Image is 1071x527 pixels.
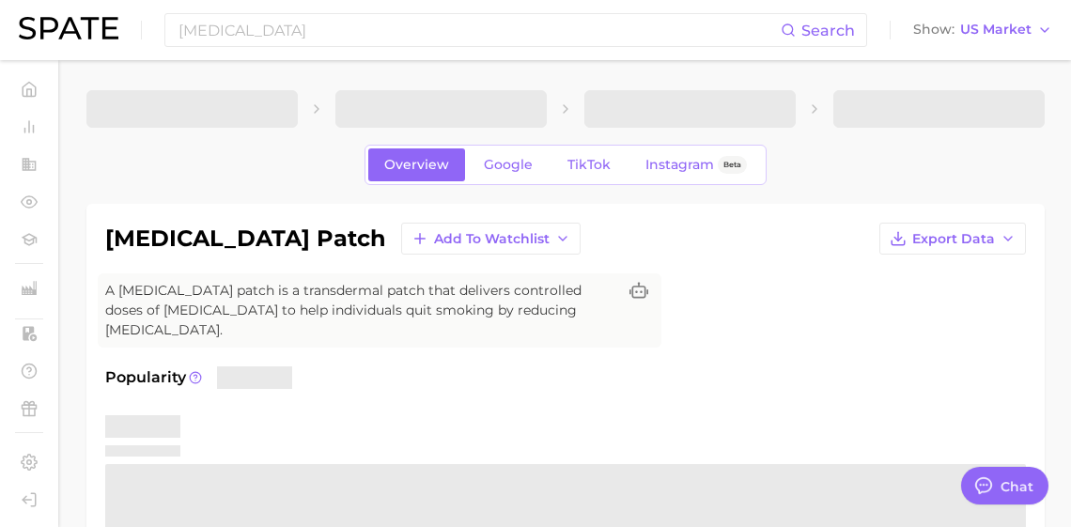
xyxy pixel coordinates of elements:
[15,486,43,514] a: Log out. Currently logged in with e-mail doyeon@spate.nyc.
[105,281,616,340] span: A [MEDICAL_DATA] patch is a transdermal patch that delivers controlled doses of [MEDICAL_DATA] to...
[879,223,1026,255] button: Export Data
[960,24,1032,35] span: US Market
[401,223,581,255] button: Add to Watchlist
[567,157,611,173] span: TikTok
[468,148,549,181] a: Google
[629,148,763,181] a: InstagramBeta
[645,157,714,173] span: Instagram
[723,157,741,173] span: Beta
[105,227,386,250] h1: [MEDICAL_DATA] patch
[801,22,855,39] span: Search
[19,17,118,39] img: SPATE
[908,18,1057,42] button: ShowUS Market
[177,14,781,46] input: Search here for a brand, industry, or ingredient
[434,231,550,247] span: Add to Watchlist
[105,366,186,389] span: Popularity
[551,148,627,181] a: TikTok
[484,157,533,173] span: Google
[913,24,955,35] span: Show
[384,157,449,173] span: Overview
[368,148,465,181] a: Overview
[912,231,995,247] span: Export Data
